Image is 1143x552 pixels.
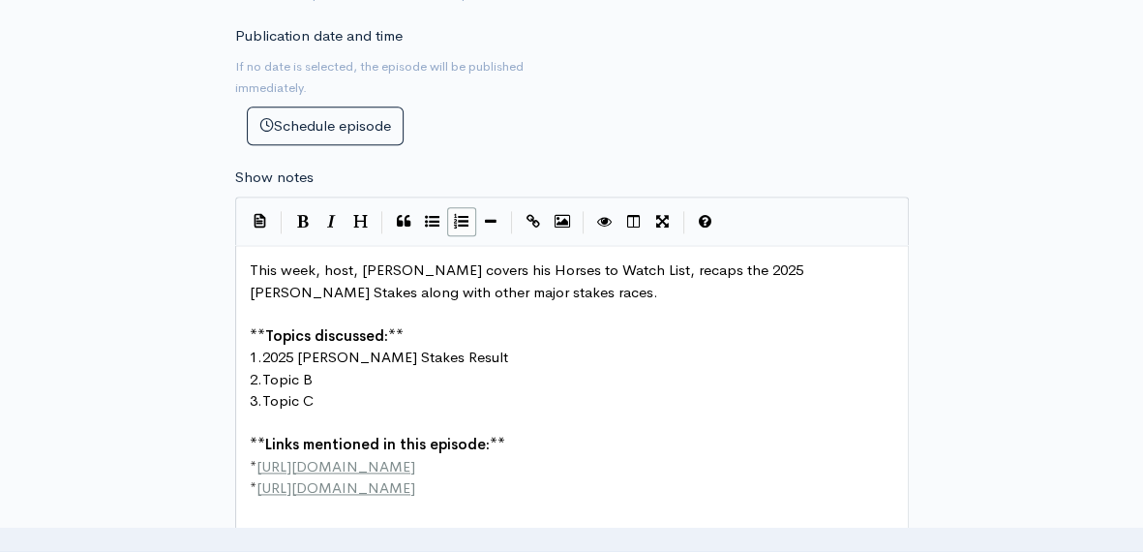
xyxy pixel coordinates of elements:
button: Heading [346,207,376,236]
span: 3. [250,391,262,410]
span: [URL][DOMAIN_NAME] [256,457,415,475]
span: This week, host, [PERSON_NAME] covers his Horses to Watch List, recaps the 2025 [PERSON_NAME] Sta... [250,261,807,301]
span: 2025 [PERSON_NAME] Stakes Result [262,348,508,366]
button: Insert Show Notes Template [246,206,275,235]
i: | [583,211,585,233]
span: 1. [250,348,262,366]
button: Toggle Fullscreen [648,207,677,236]
button: Numbered List [447,207,476,236]
button: Insert Image [548,207,577,236]
small: If no date is selected, the episode will be published immediately. [235,58,524,97]
button: Bold [288,207,317,236]
button: Insert Horizontal Line [476,207,505,236]
button: Quote [389,207,418,236]
button: Italic [317,207,346,236]
label: Show notes [235,167,314,189]
button: Create Link [519,207,548,236]
span: Topic B [262,370,313,388]
span: 2. [250,370,262,388]
span: Links mentioned in this episode: [265,435,490,453]
span: Topic C [262,391,314,410]
button: Generic List [418,207,447,236]
i: | [281,211,283,233]
button: Toggle Side by Side [619,207,648,236]
button: Markdown Guide [691,207,720,236]
span: Topics discussed: [265,326,388,345]
span: ----- [250,522,284,540]
i: | [511,211,513,233]
button: Schedule episode [247,107,404,146]
label: Publication date and time [235,25,403,47]
button: Toggle Preview [590,207,619,236]
i: | [683,211,685,233]
span: [URL][DOMAIN_NAME] [256,478,415,497]
i: | [381,211,383,233]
